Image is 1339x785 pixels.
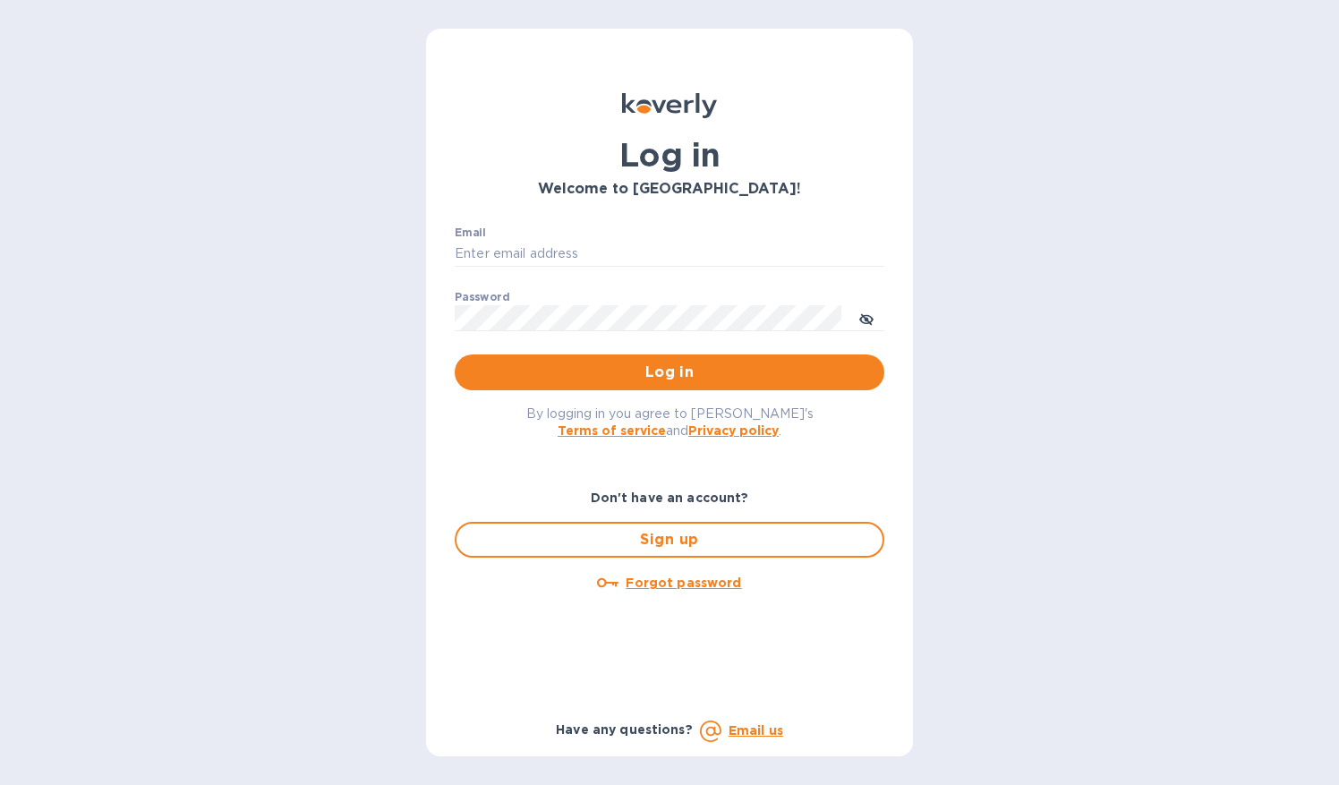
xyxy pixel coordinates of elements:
img: Koverly [622,93,717,118]
button: toggle password visibility [849,300,884,336]
button: Log in [455,354,884,390]
button: Sign up [455,522,884,558]
input: Enter email address [455,241,884,268]
span: By logging in you agree to [PERSON_NAME]'s and . [526,406,814,438]
span: Sign up [471,529,868,550]
a: Privacy policy [688,423,779,438]
h3: Welcome to [GEOGRAPHIC_DATA]! [455,181,884,198]
label: Email [455,227,486,238]
label: Password [455,292,509,303]
span: Log in [469,362,870,383]
h1: Log in [455,136,884,174]
b: Don't have an account? [591,491,749,505]
b: Have any questions? [556,722,693,737]
a: Email us [729,723,783,738]
a: Terms of service [558,423,666,438]
u: Forgot password [626,576,741,590]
